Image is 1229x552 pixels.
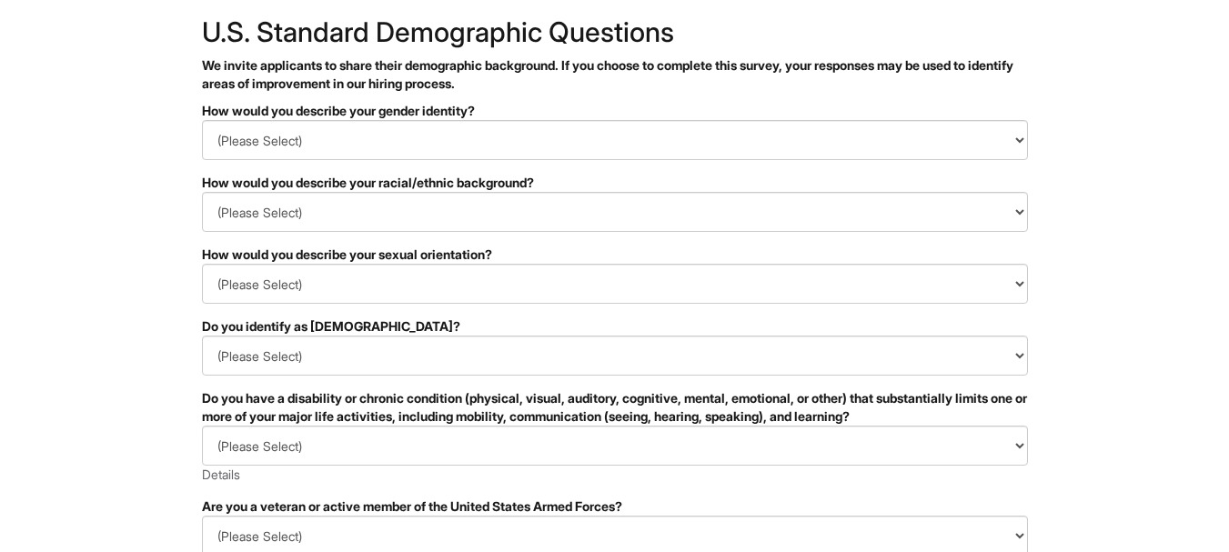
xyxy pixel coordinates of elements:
[202,426,1028,466] select: Do you have a disability or chronic condition (physical, visual, auditory, cognitive, mental, emo...
[202,336,1028,376] select: Do you identify as transgender?
[202,56,1028,93] p: We invite applicants to share their demographic background. If you choose to complete this survey...
[202,497,1028,516] div: Are you a veteran or active member of the United States Armed Forces?
[202,317,1028,336] div: Do you identify as [DEMOGRAPHIC_DATA]?
[202,120,1028,160] select: How would you describe your gender identity?
[202,17,1028,47] h2: U.S. Standard Demographic Questions
[202,264,1028,304] select: How would you describe your sexual orientation?
[202,246,1028,264] div: How would you describe your sexual orientation?
[202,174,1028,192] div: How would you describe your racial/ethnic background?
[202,467,240,482] a: Details
[202,192,1028,232] select: How would you describe your racial/ethnic background?
[202,102,1028,120] div: How would you describe your gender identity?
[202,389,1028,426] div: Do you have a disability or chronic condition (physical, visual, auditory, cognitive, mental, emo...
